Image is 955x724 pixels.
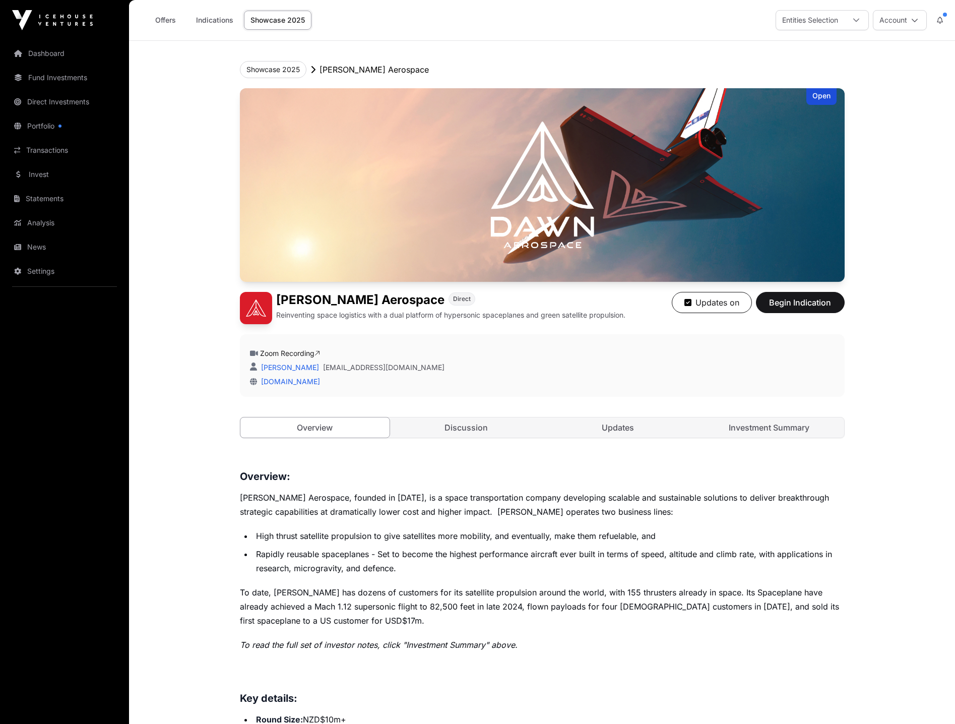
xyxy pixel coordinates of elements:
[240,491,845,519] p: [PERSON_NAME] Aerospace, founded in [DATE], is a space transportation company developing scalable...
[240,88,845,282] img: Dawn Aerospace
[776,11,844,30] div: Entities Selection
[8,115,121,137] a: Portfolio
[694,417,844,438] a: Investment Summary
[543,417,693,438] a: Updates
[8,212,121,234] a: Analysis
[905,676,955,724] iframe: Chat Widget
[453,295,471,303] span: Direct
[276,310,625,320] p: Reinventing space logistics with a dual platform of hypersonic spaceplanes and green satellite pr...
[8,67,121,89] a: Fund Investments
[12,10,93,30] img: Icehouse Ventures Logo
[672,292,752,313] button: Updates on
[806,88,837,105] div: Open
[240,640,518,650] em: To read the full set of investor notes, click "Investment Summary" above.
[756,292,845,313] button: Begin Indication
[145,11,185,30] a: Offers
[253,547,845,575] li: Rapidly reusable spaceplanes - Set to become the highest performance aircraft ever built in terms...
[259,363,319,372] a: [PERSON_NAME]
[8,42,121,65] a: Dashboard
[240,690,845,706] h3: Key details:
[8,260,121,282] a: Settings
[8,139,121,161] a: Transactions
[240,417,391,438] a: Overview
[257,377,320,386] a: [DOMAIN_NAME]
[873,10,927,30] button: Account
[769,296,832,309] span: Begin Indication
[240,585,845,628] p: To date, [PERSON_NAME] has dozens of customers for its satellite propulsion around the world, wit...
[8,91,121,113] a: Direct Investments
[8,163,121,186] a: Invest
[392,417,541,438] a: Discussion
[253,529,845,543] li: High thrust satellite propulsion to give satellites more mobility, and eventually, make them refu...
[276,292,444,308] h1: [PERSON_NAME] Aerospace
[240,417,844,438] nav: Tabs
[244,11,311,30] a: Showcase 2025
[8,236,121,258] a: News
[240,292,272,324] img: Dawn Aerospace
[240,61,306,78] button: Showcase 2025
[323,363,444,373] a: [EMAIL_ADDRESS][DOMAIN_NAME]
[756,302,845,312] a: Begin Indication
[320,64,429,76] p: [PERSON_NAME] Aerospace
[260,349,320,357] a: Zoom Recording
[8,188,121,210] a: Statements
[240,468,845,485] h3: Overview:
[189,11,240,30] a: Indications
